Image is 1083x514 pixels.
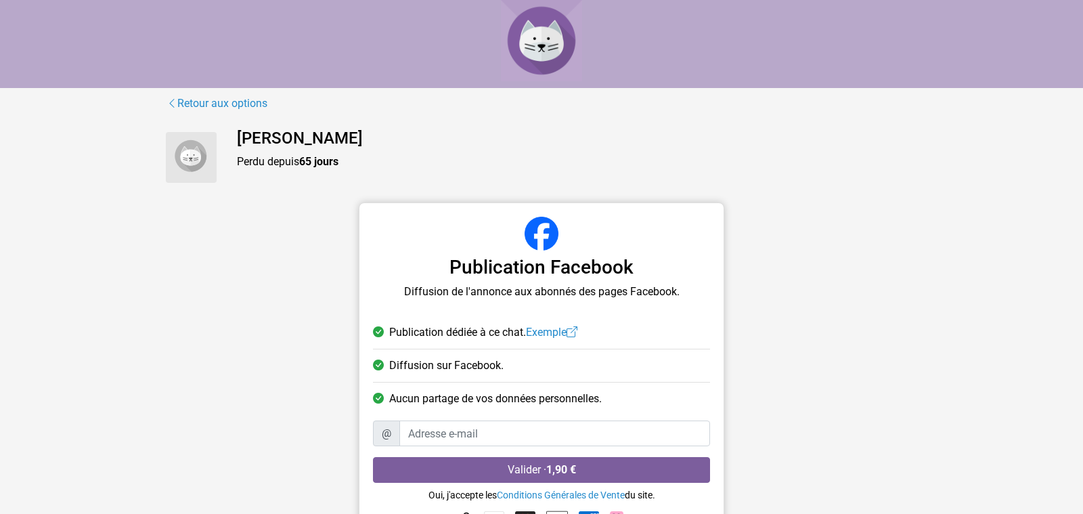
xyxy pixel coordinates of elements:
h3: Publication Facebook [373,256,710,279]
h4: [PERSON_NAME] [237,129,917,148]
input: Adresse e-mail [399,421,710,446]
img: Facebook [525,217,558,251]
strong: 65 jours [299,155,338,168]
span: Aucun partage de vos données personnelles. [389,391,602,407]
strong: 1,90 € [546,463,576,476]
a: Exemple [526,326,577,339]
button: Valider ·1,90 € [373,457,710,483]
a: Retour aux options [166,95,268,112]
span: Publication dédiée à ce chat. [389,324,577,341]
small: Oui, j'accepte les du site. [428,490,655,500]
p: Diffusion de l'annonce aux abonnés des pages Facebook. [373,284,710,300]
a: Conditions Générales de Vente [497,490,625,500]
span: @ [373,421,400,446]
p: Perdu depuis [237,154,917,170]
span: Diffusion sur Facebook. [389,358,504,374]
